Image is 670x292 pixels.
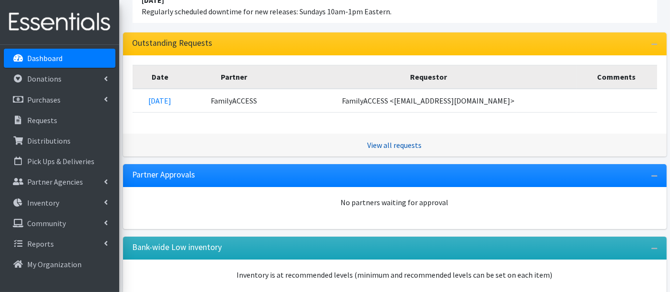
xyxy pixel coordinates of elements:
p: Dashboard [27,53,62,63]
td: FamilyACCESS [187,89,280,113]
th: Comments [577,65,657,89]
td: FamilyACCESS <[EMAIL_ADDRESS][DOMAIN_NAME]> [280,89,577,113]
div: No partners waiting for approval [133,197,657,208]
a: Requests [4,111,115,130]
a: Dashboard [4,49,115,68]
p: Partner Agencies [27,177,83,187]
a: Pick Ups & Deliveries [4,152,115,171]
a: Distributions [4,131,115,150]
a: Partner Agencies [4,172,115,191]
p: My Organization [27,260,82,269]
th: Requestor [280,65,577,89]
h3: Outstanding Requests [133,38,213,48]
a: Donations [4,69,115,88]
p: Inventory is at recommended levels (minimum and recommended levels can be set on each item) [133,269,657,281]
p: Reports [27,239,54,249]
th: Partner [187,65,280,89]
a: My Organization [4,255,115,274]
a: [DATE] [148,96,171,105]
a: Inventory [4,193,115,212]
p: Requests [27,115,57,125]
p: Community [27,219,66,228]
a: Community [4,214,115,233]
p: Inventory [27,198,59,208]
a: View all requests [368,140,422,150]
th: Date [133,65,188,89]
h3: Partner Approvals [133,170,196,180]
a: Purchases [4,90,115,109]
h3: Bank-wide Low inventory [133,242,222,252]
p: Distributions [27,136,71,146]
p: Purchases [27,95,61,104]
p: Pick Ups & Deliveries [27,156,94,166]
img: HumanEssentials [4,6,115,38]
p: Donations [27,74,62,83]
a: Reports [4,234,115,253]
